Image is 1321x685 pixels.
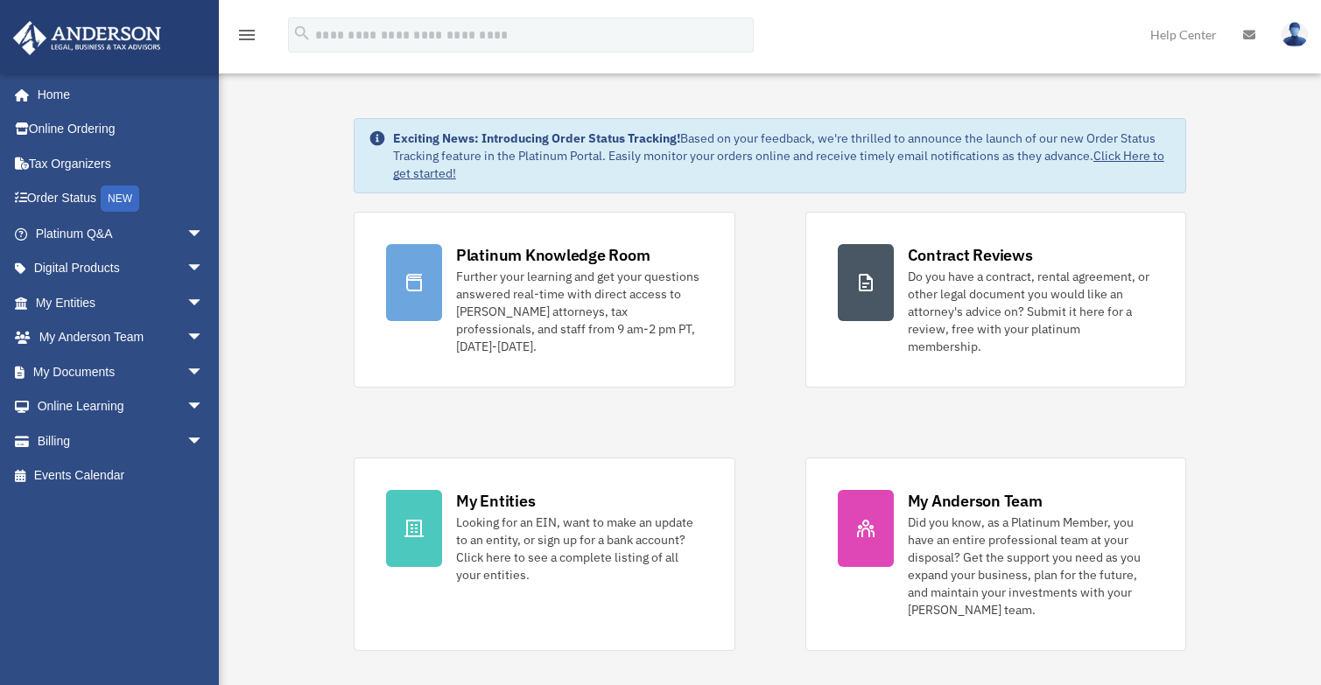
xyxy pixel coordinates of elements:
[186,354,221,390] span: arrow_drop_down
[805,212,1187,388] a: Contract Reviews Do you have a contract, rental agreement, or other legal document you would like...
[456,268,703,355] div: Further your learning and get your questions answered real-time with direct access to [PERSON_NAM...
[236,24,257,45] i: menu
[12,112,230,147] a: Online Ordering
[186,320,221,356] span: arrow_drop_down
[101,185,139,212] div: NEW
[12,285,230,320] a: My Entitiesarrow_drop_down
[12,423,230,458] a: Billingarrow_drop_down
[236,31,257,45] a: menu
[12,77,221,112] a: Home
[186,251,221,287] span: arrow_drop_down
[393,148,1164,181] a: Click Here to get started!
[12,251,230,286] a: Digital Productsarrow_drop_down
[12,320,230,355] a: My Anderson Teamarrow_drop_down
[12,458,230,493] a: Events Calendar
[12,146,230,181] a: Tax Organizers
[1282,22,1308,47] img: User Pic
[908,244,1033,266] div: Contract Reviews
[12,216,230,251] a: Platinum Q&Aarrow_drop_down
[292,24,312,43] i: search
[8,21,166,55] img: Anderson Advisors Platinum Portal
[393,129,1171,182] div: Based on your feedback, we're thrilled to announce the launch of our new Order Status Tracking fe...
[12,389,230,424] a: Online Learningarrow_drop_down
[908,514,1155,619] div: Did you know, as a Platinum Member, you have an entire professional team at your disposal? Get th...
[186,285,221,321] span: arrow_drop_down
[908,490,1043,512] div: My Anderson Team
[354,212,735,388] a: Platinum Knowledge Room Further your learning and get your questions answered real-time with dire...
[186,389,221,425] span: arrow_drop_down
[354,458,735,651] a: My Entities Looking for an EIN, want to make an update to an entity, or sign up for a bank accoun...
[393,130,680,146] strong: Exciting News: Introducing Order Status Tracking!
[12,354,230,389] a: My Documentsarrow_drop_down
[456,490,535,512] div: My Entities
[456,514,703,584] div: Looking for an EIN, want to make an update to an entity, or sign up for a bank account? Click her...
[805,458,1187,651] a: My Anderson Team Did you know, as a Platinum Member, you have an entire professional team at your...
[908,268,1155,355] div: Do you have a contract, rental agreement, or other legal document you would like an attorney's ad...
[186,216,221,252] span: arrow_drop_down
[186,423,221,459] span: arrow_drop_down
[12,181,230,217] a: Order StatusNEW
[456,244,650,266] div: Platinum Knowledge Room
